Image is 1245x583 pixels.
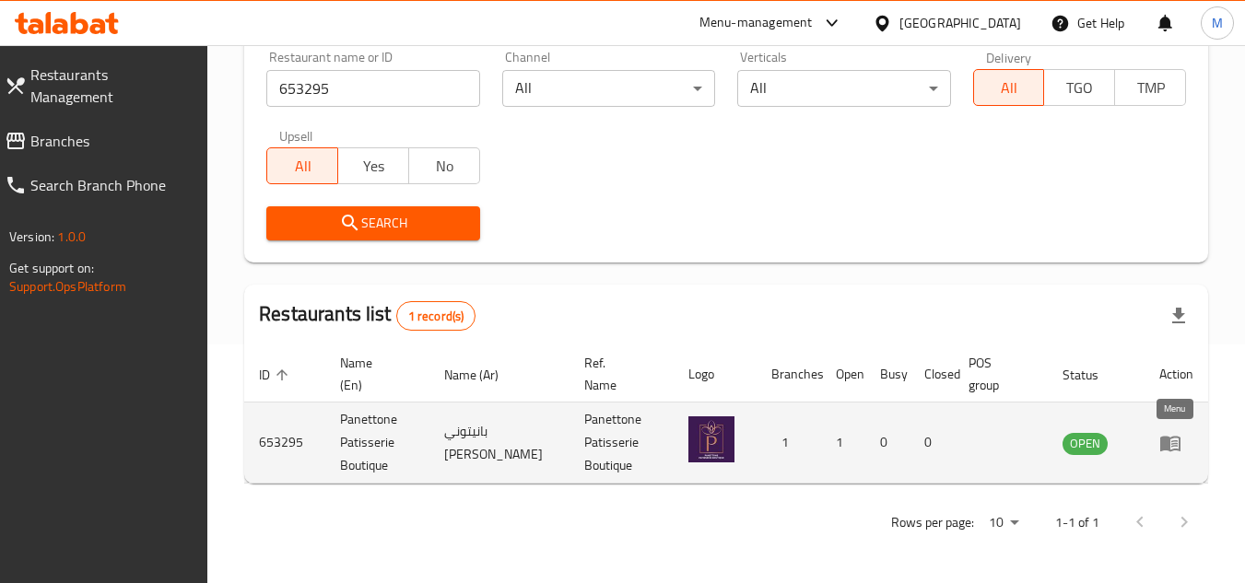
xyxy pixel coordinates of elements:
div: All [502,70,715,107]
td: 0 [865,402,910,484]
th: Busy [865,346,910,402]
button: Yes [337,147,409,184]
span: TMP [1122,75,1179,101]
th: Open [821,346,865,402]
span: Yes [346,153,402,180]
span: POS group [969,352,1026,396]
div: Total records count [396,301,476,331]
label: Delivery [986,51,1032,64]
span: Search Branch Phone [30,174,194,196]
span: M [1212,13,1223,33]
div: All [737,70,950,107]
span: Version: [9,225,54,249]
div: OPEN [1063,433,1108,455]
span: Search [281,212,464,235]
span: All [275,153,331,180]
span: Name (Ar) [444,364,523,386]
div: [GEOGRAPHIC_DATA] [899,13,1021,33]
h2: Restaurants list [259,300,476,331]
button: TMP [1114,69,1186,106]
span: Ref. Name [584,352,652,396]
span: Branches [30,130,194,152]
td: 1 [821,402,865,484]
td: Panettone Patisserie Boutique [325,402,429,484]
span: 1 record(s) [397,308,476,325]
span: TGO [1051,75,1108,101]
td: 0 [910,402,954,484]
table: enhanced table [244,346,1208,484]
div: Rows per page: [981,509,1026,537]
div: Export file [1157,294,1201,338]
button: TGO [1043,69,1115,106]
p: 1-1 of 1 [1055,511,1099,534]
span: Status [1063,364,1122,386]
button: Search [266,206,479,240]
td: بانيتوني [PERSON_NAME] [429,402,570,484]
button: All [973,69,1045,106]
button: No [408,147,480,184]
span: ID [259,364,294,386]
th: Branches [757,346,821,402]
span: No [417,153,473,180]
th: Logo [674,346,757,402]
td: 1 [757,402,821,484]
button: All [266,147,338,184]
a: Support.OpsPlatform [9,274,126,298]
p: Rows per page: [891,511,974,534]
span: Restaurants Management [30,64,194,108]
th: Closed [910,346,954,402]
label: Upsell [279,129,313,142]
span: 1.0.0 [57,225,86,249]
td: Panettone Patisserie Boutique [570,402,674,484]
span: Get support on: [9,256,94,280]
span: All [981,75,1038,101]
th: Action [1145,346,1208,402]
span: OPEN [1063,433,1108,454]
input: Search for restaurant name or ID.. [266,70,479,107]
div: Menu-management [699,12,813,34]
span: Name (En) [340,352,407,396]
img: Panettone Patisserie Boutique [688,416,734,462]
td: 653295 [244,402,325,484]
